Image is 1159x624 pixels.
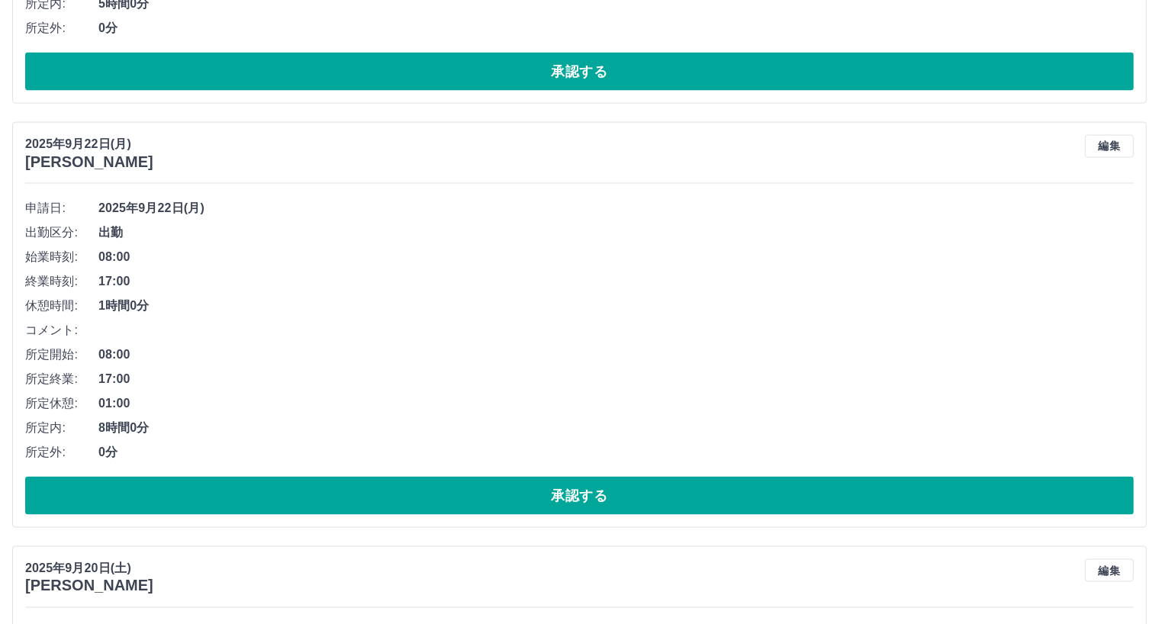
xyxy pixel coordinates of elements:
[25,248,98,266] span: 始業時刻:
[25,370,98,388] span: 所定終業:
[25,199,98,217] span: 申請日:
[25,19,98,37] span: 所定外:
[25,394,98,413] span: 所定休憩:
[25,297,98,315] span: 休憩時間:
[98,419,1134,437] span: 8時間0分
[25,477,1134,515] button: 承認する
[98,346,1134,364] span: 08:00
[25,53,1134,91] button: 承認する
[98,199,1134,217] span: 2025年9月22日(月)
[25,135,153,153] p: 2025年9月22日(月)
[25,272,98,291] span: 終業時刻:
[98,272,1134,291] span: 17:00
[1085,559,1134,582] button: 編集
[25,443,98,462] span: 所定外:
[25,419,98,437] span: 所定内:
[25,346,98,364] span: 所定開始:
[25,153,153,171] h3: [PERSON_NAME]
[98,394,1134,413] span: 01:00
[98,370,1134,388] span: 17:00
[98,443,1134,462] span: 0分
[25,224,98,242] span: 出勤区分:
[98,248,1134,266] span: 08:00
[98,297,1134,315] span: 1時間0分
[25,559,153,577] p: 2025年9月20日(土)
[98,224,1134,242] span: 出勤
[98,19,1134,37] span: 0分
[25,321,98,339] span: コメント:
[25,577,153,595] h3: [PERSON_NAME]
[1085,135,1134,158] button: 編集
